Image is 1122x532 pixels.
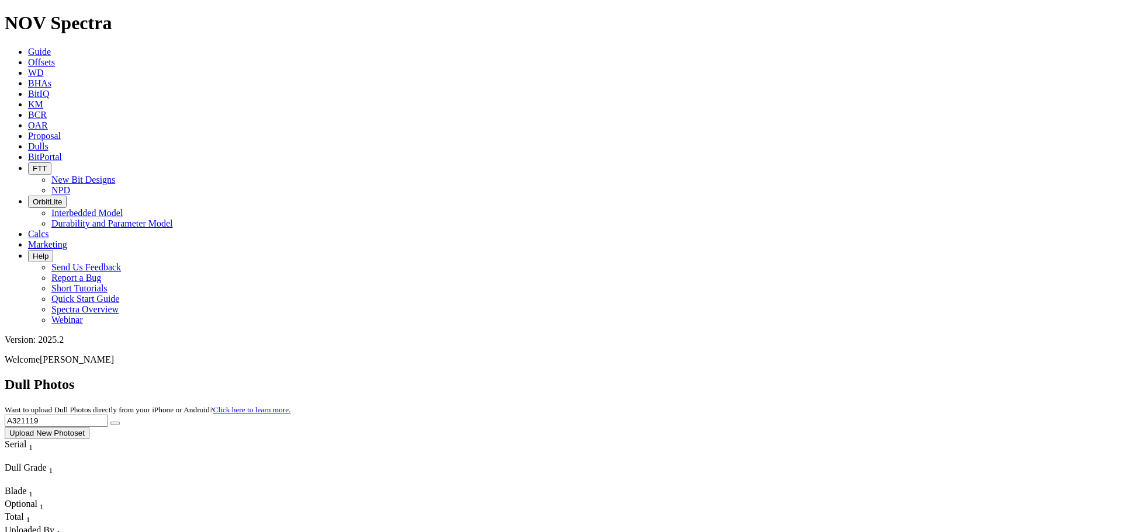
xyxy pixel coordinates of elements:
div: Sort None [5,486,46,499]
span: Optional [5,499,37,509]
div: Sort None [5,499,46,512]
div: Version: 2025.2 [5,335,1117,345]
a: WD [28,68,44,78]
button: FTT [28,162,51,175]
span: Serial [5,439,26,449]
a: New Bit Designs [51,175,115,185]
input: Search Serial Number [5,415,108,427]
span: Sort None [49,463,53,472]
a: BitIQ [28,89,49,99]
span: FTT [33,164,47,173]
span: Sort None [29,486,33,496]
span: Total [5,512,24,521]
div: Serial Sort None [5,439,54,452]
span: Blade [5,486,26,496]
div: Sort None [5,463,86,486]
a: BHAs [28,78,51,88]
small: Want to upload Dull Photos directly from your iPhone or Android? [5,405,290,414]
button: Help [28,250,53,262]
div: Sort None [5,512,46,524]
a: Quick Start Guide [51,294,119,304]
a: NPD [51,185,70,195]
a: Report a Bug [51,273,101,283]
div: Blade Sort None [5,486,46,499]
a: Guide [28,47,51,57]
span: Help [33,252,49,260]
sub: 1 [29,443,33,451]
a: Offsets [28,57,55,67]
div: Dull Grade Sort None [5,463,86,475]
a: BCR [28,110,47,120]
div: Column Menu [5,452,54,463]
a: Short Tutorials [51,283,108,293]
span: [PERSON_NAME] [40,354,114,364]
div: Optional Sort None [5,499,46,512]
sub: 1 [49,466,53,475]
span: Sort None [40,499,44,509]
button: OrbitLite [28,196,67,208]
h2: Dull Photos [5,377,1117,392]
a: Marketing [28,239,67,249]
a: Send Us Feedback [51,262,121,272]
sub: 1 [40,502,44,511]
sub: 1 [26,516,30,524]
a: Interbedded Model [51,208,123,218]
a: Proposal [28,131,61,141]
span: Dull Grade [5,463,47,472]
a: Click here to learn more. [213,405,291,414]
a: Webinar [51,315,83,325]
a: Calcs [28,229,49,239]
a: Durability and Parameter Model [51,218,173,228]
p: Welcome [5,354,1117,365]
span: Sort None [26,512,30,521]
div: Sort None [5,439,54,463]
a: KM [28,99,43,109]
button: Upload New Photoset [5,427,89,439]
a: Spectra Overview [51,304,119,314]
sub: 1 [29,489,33,498]
a: OAR [28,120,48,130]
div: Column Menu [5,475,86,486]
span: OrbitLite [33,197,62,206]
span: Sort None [29,439,33,449]
a: BitPortal [28,152,62,162]
h1: NOV Spectra [5,12,1117,34]
div: Total Sort None [5,512,46,524]
a: Dulls [28,141,49,151]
